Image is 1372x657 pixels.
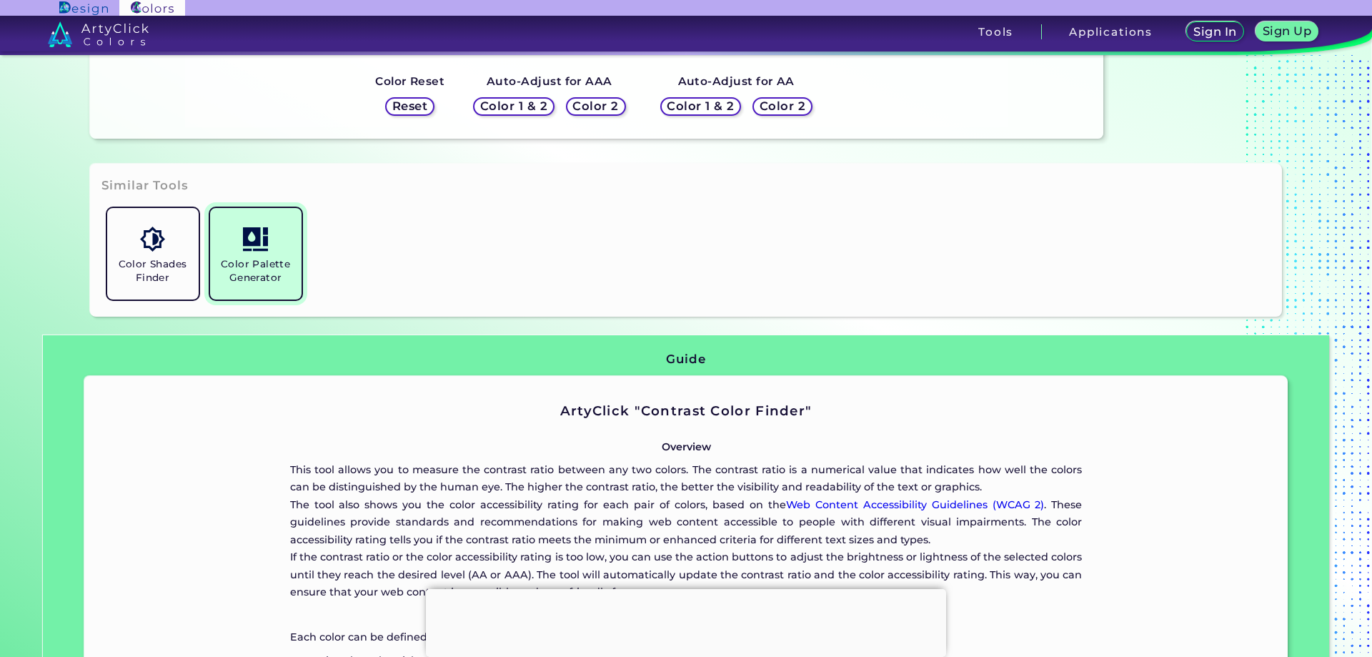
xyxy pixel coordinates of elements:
[665,100,735,112] h5: Color 1 & 2
[375,74,444,88] strong: Color Reset
[290,496,1083,548] p: The tool also shows you the color accessibility rating for each pair of colors, based on the . Th...
[290,438,1083,455] p: Overview
[290,606,1083,623] p: Inputs
[487,74,612,88] strong: Auto-Adjust for AAA
[426,589,946,653] iframe: Advertisement
[290,461,1083,496] p: This tool allows you to measure the contrast ratio between any two colors. The contrast ratio is ...
[759,100,807,112] h5: Color 2
[140,227,165,252] img: icon_color_shades.svg
[678,74,795,88] strong: Auto-Adjust for AA
[290,402,1083,420] h2: ArtyClick "Contrast Color Finder"
[101,177,189,194] h3: Similar Tools
[1261,25,1312,37] h5: Sign Up
[1069,26,1153,37] h3: Applications
[216,257,296,285] h5: Color Palette Generator
[290,548,1083,601] p: If the contrast ratio or the color accessibility rating is too low, you can use the action button...
[1193,26,1238,38] h5: Sign In
[59,1,107,15] img: ArtyClick Design logo
[392,100,428,112] h5: Reset
[113,257,193,285] h5: Color Shades Finder
[786,498,1045,511] a: Web Content Accessibility Guidelines (WCAG 2)
[48,21,149,47] img: logo_artyclick_colors_white.svg
[204,202,307,305] a: Color Palette Generator
[101,202,204,305] a: Color Shades Finder
[978,26,1013,37] h3: Tools
[572,100,620,112] h5: Color 2
[1254,21,1319,42] a: Sign Up
[479,100,549,112] h5: Color 1 & 2
[290,628,1083,646] p: Each color can be defined in the following ways:
[243,227,268,252] img: icon_col_pal_col.svg
[1185,21,1246,42] a: Sign In
[666,351,705,368] h3: Guide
